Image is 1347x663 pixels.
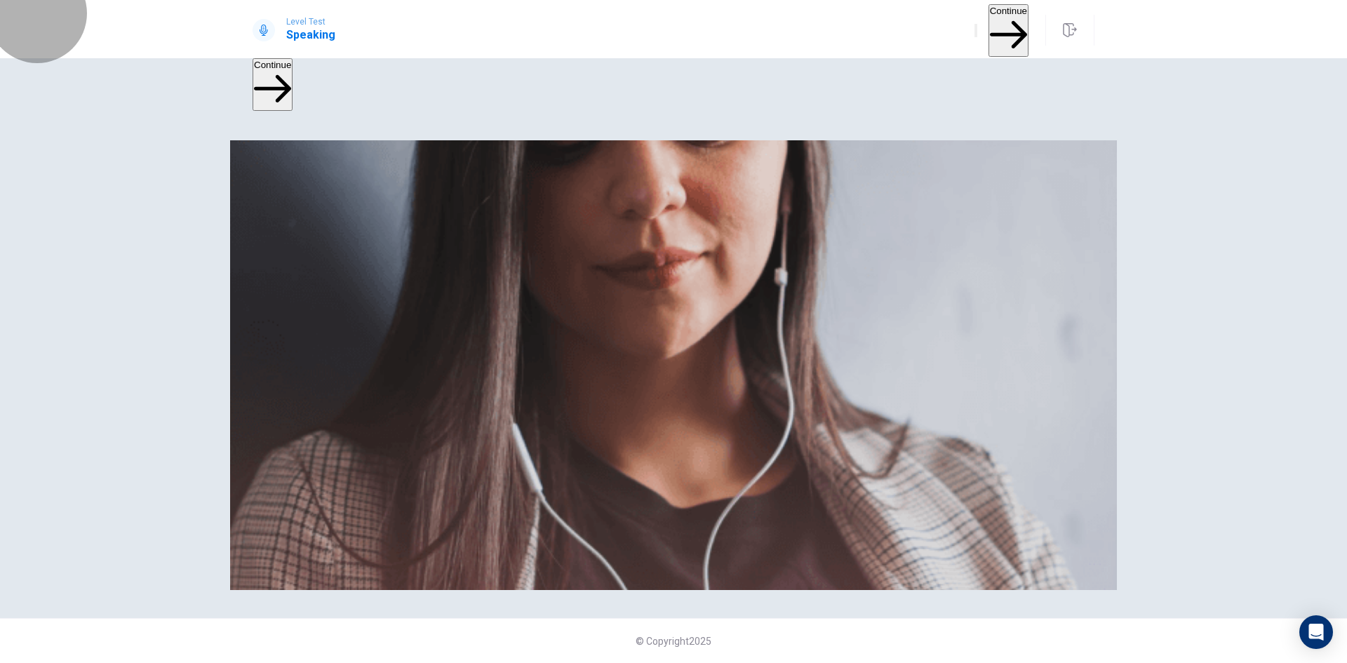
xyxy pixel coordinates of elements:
[636,636,711,647] span: © Copyright 2025
[230,140,1117,590] img: speaking intro
[253,58,293,111] button: Continue
[989,4,1028,57] button: Continue
[286,17,335,27] span: Level Test
[286,27,335,43] h1: Speaking
[1299,615,1333,649] div: Open Intercom Messenger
